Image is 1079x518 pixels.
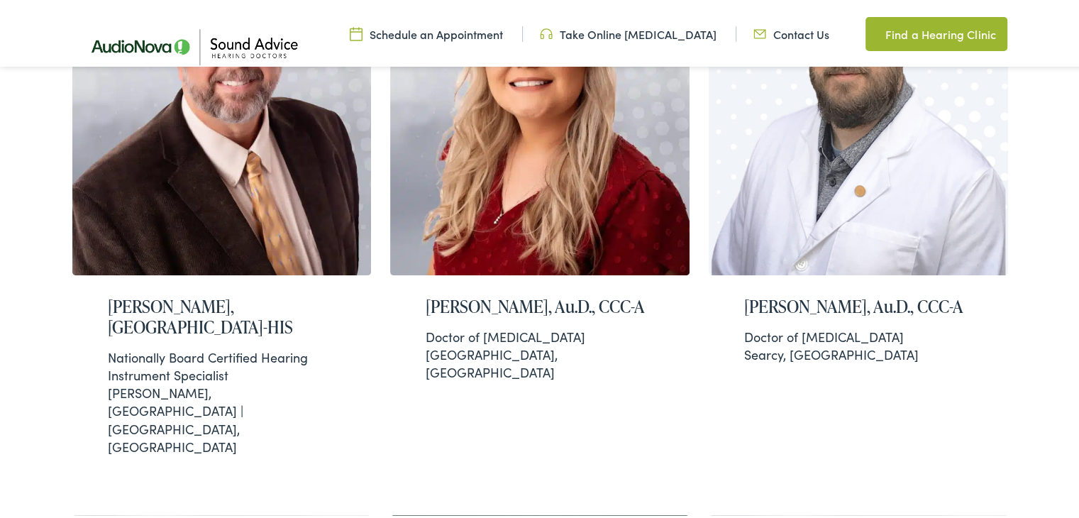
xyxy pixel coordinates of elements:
[426,294,654,314] h2: [PERSON_NAME], Au.D., CCC-A
[540,23,716,39] a: Take Online [MEDICAL_DATA]
[744,294,973,314] h2: [PERSON_NAME], Au.D., CCC-A
[753,23,766,39] img: Icon representing mail communication in a unique green color, indicative of contact or communicat...
[108,294,336,335] h2: [PERSON_NAME], [GEOGRAPHIC_DATA]-HIS
[350,23,503,39] a: Schedule an Appointment
[108,346,336,453] div: [PERSON_NAME], [GEOGRAPHIC_DATA] | [GEOGRAPHIC_DATA], [GEOGRAPHIC_DATA]
[865,23,878,40] img: Map pin icon in a unique green color, indicating location-related features or services.
[744,325,973,343] div: Doctor of [MEDICAL_DATA]
[753,23,829,39] a: Contact Us
[865,14,1007,48] a: Find a Hearing Clinic
[426,325,654,343] div: Doctor of [MEDICAL_DATA]
[426,325,654,379] div: [GEOGRAPHIC_DATA], [GEOGRAPHIC_DATA]
[350,23,363,39] img: Calendar icon in a unique green color, symbolizing scheduling or date-related features.
[108,346,336,381] div: Nationally Board Certified Hearing Instrument Specialist
[744,325,973,360] div: Searcy, [GEOGRAPHIC_DATA]
[540,23,553,39] img: Headphone icon in a unique green color, suggesting audio-related services or features.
